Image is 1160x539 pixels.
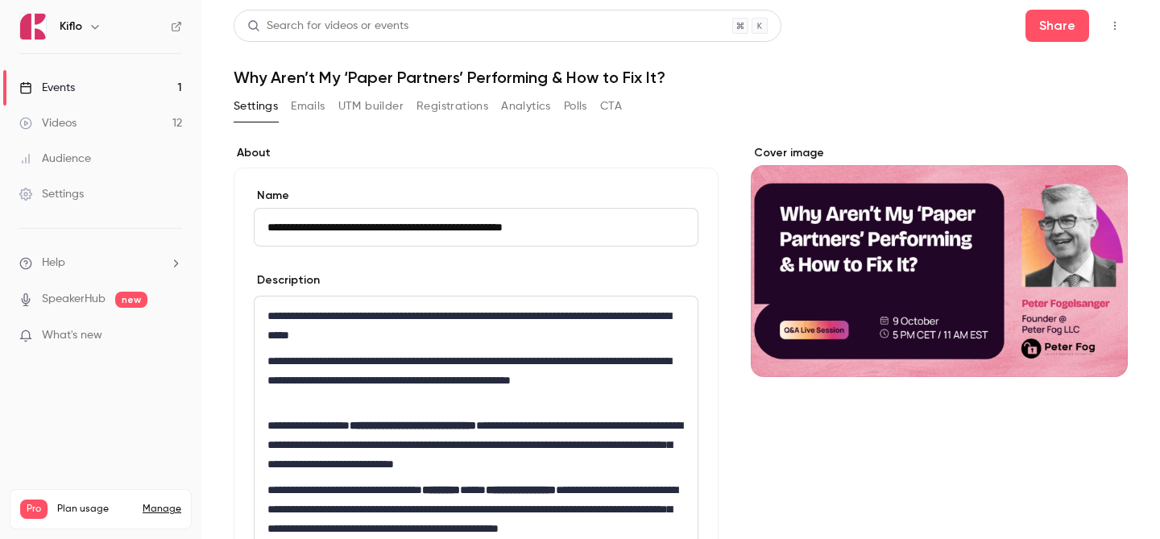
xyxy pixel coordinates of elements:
[600,93,622,119] button: CTA
[564,93,587,119] button: Polls
[501,93,551,119] button: Analytics
[254,188,698,204] label: Name
[163,329,182,343] iframe: Noticeable Trigger
[115,292,147,308] span: new
[20,14,46,39] img: Kiflo
[338,93,404,119] button: UTM builder
[60,19,82,35] h6: Kiflo
[234,145,719,161] label: About
[254,272,320,288] label: Description
[1025,10,1089,42] button: Share
[42,291,106,308] a: SpeakerHub
[57,503,133,516] span: Plan usage
[234,68,1128,87] h1: Why Aren’t My ‘Paper Partners’ Performing & How to Fix It?
[42,327,102,344] span: What's new
[416,93,488,119] button: Registrations
[19,115,77,131] div: Videos
[291,93,325,119] button: Emails
[19,151,91,167] div: Audience
[234,93,278,119] button: Settings
[247,18,408,35] div: Search for videos or events
[19,80,75,96] div: Events
[751,145,1128,377] section: Cover image
[143,503,181,516] a: Manage
[42,255,65,272] span: Help
[20,500,48,519] span: Pro
[19,186,84,202] div: Settings
[751,145,1128,161] label: Cover image
[19,255,182,272] li: help-dropdown-opener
